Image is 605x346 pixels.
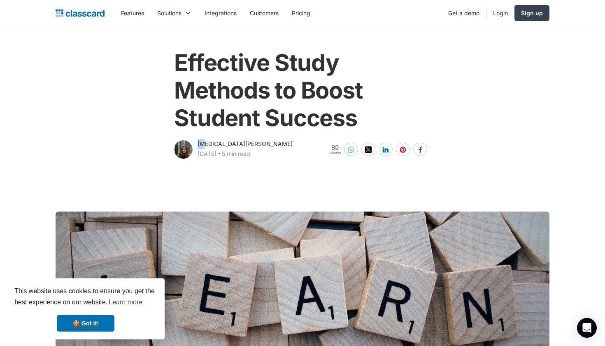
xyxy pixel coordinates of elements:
[285,4,317,22] a: Pricing
[329,144,341,151] span: 89
[174,49,430,132] h1: Effective Study Methods to Boost Student Success
[382,146,389,153] img: linkedin-white sharing button
[514,5,549,21] a: Sign up
[400,146,406,153] img: pinterest-white sharing button
[157,9,181,17] div: Solutions
[198,4,243,22] a: Integrations
[107,296,144,308] a: learn more about cookies
[216,149,222,160] div: ‧
[417,146,423,153] img: facebook-white sharing button
[198,149,216,159] div: [DATE]
[365,146,372,153] img: twitter-white sharing button
[348,146,354,153] img: whatsapp-white sharing button
[198,139,293,149] div: [MEDICAL_DATA][PERSON_NAME]
[7,278,165,339] div: cookieconsent
[486,4,514,22] a: Login
[521,9,543,17] div: Sign up
[243,4,285,22] a: Customers
[14,286,157,308] span: This website uses cookies to ensure you get the best experience on our website.
[56,7,105,19] a: home
[151,4,198,22] div: Solutions
[442,4,486,22] a: Get a demo
[577,318,597,338] div: Open Intercom Messenger
[114,4,151,22] a: Features
[329,151,341,155] span: Shares
[57,315,114,332] a: dismiss cookie message
[222,149,250,159] div: 5 min read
